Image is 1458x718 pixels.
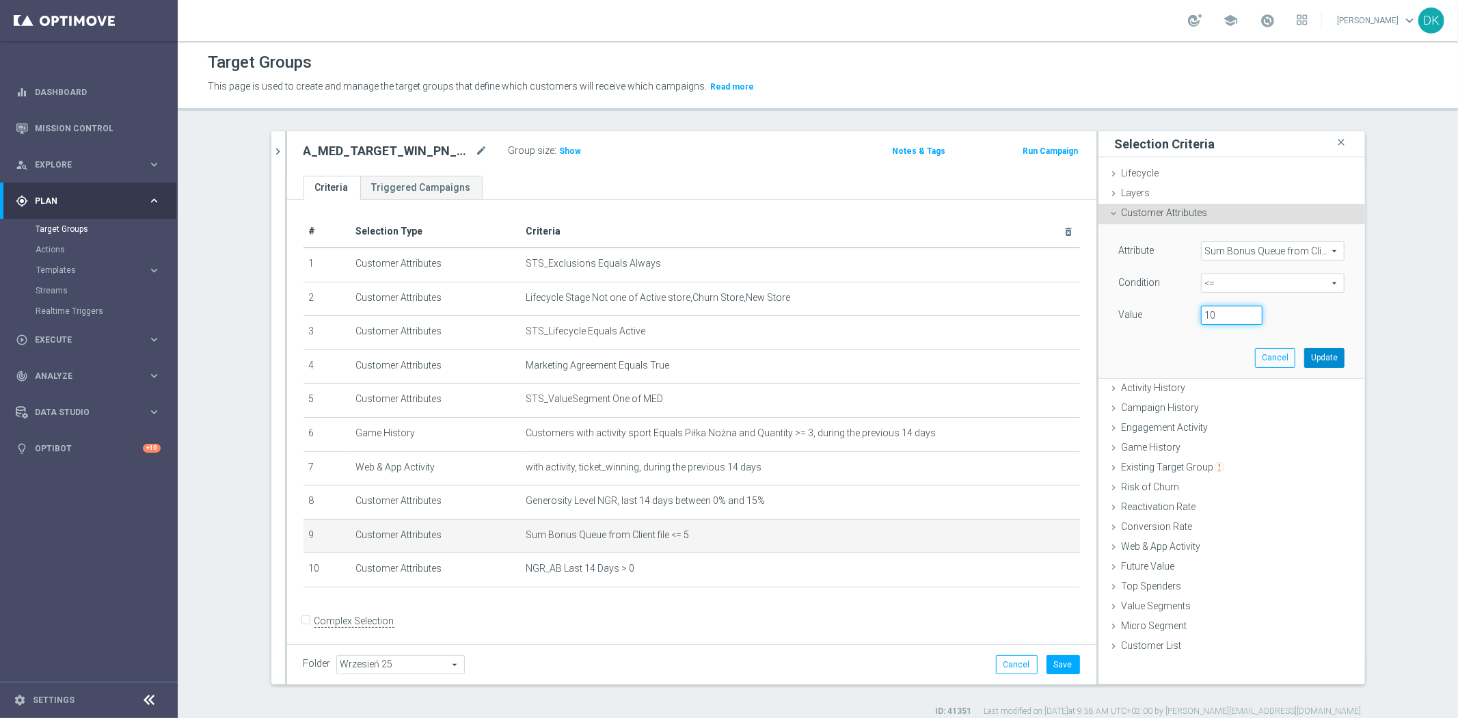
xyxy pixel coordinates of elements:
span: Criteria [526,226,561,237]
span: Conversion Rate [1122,521,1193,532]
i: keyboard_arrow_right [148,405,161,418]
td: 10 [303,553,350,587]
button: Cancel [1255,348,1295,367]
i: track_changes [16,370,28,382]
div: Actions [36,239,176,260]
span: Future Value [1122,561,1175,572]
span: Marketing Agreement Equals True [526,360,670,371]
a: Mission Control [35,110,161,146]
h2: A_MED_TARGET_WIN_PN_100_ZL_260925 [303,143,473,159]
label: ID: 41351 [936,706,972,717]
button: Mission Control [15,123,161,134]
div: Templates [36,266,148,274]
i: keyboard_arrow_right [148,158,161,171]
i: delete_forever [1064,226,1075,237]
span: Reactivation Rate [1122,501,1196,512]
div: Templates keyboard_arrow_right [36,265,161,276]
span: Lifecycle Stage Not one of Active store,Churn Store,New Store [526,292,791,304]
h3: Selection Criteria [1115,136,1215,152]
td: Customer Attributes [350,384,521,418]
span: Analyze [35,372,148,380]
td: Customer Attributes [350,553,521,587]
span: Value Segments [1122,600,1191,611]
td: Customer Attributes [350,248,521,282]
span: keyboard_arrow_down [1402,13,1417,28]
span: school [1223,13,1238,28]
span: Customer List [1122,640,1182,651]
span: Existing Target Group [1122,462,1224,473]
th: # [303,216,350,248]
span: Campaign History [1122,402,1200,413]
td: 1 [303,248,350,282]
span: STS_ValueSegment One of MED [526,393,664,405]
span: Micro Segment [1122,620,1187,631]
span: Lifecycle [1122,168,1159,178]
span: Engagement Activity [1122,422,1209,433]
a: Settings [33,696,75,704]
button: Run Campaign [1021,144,1079,159]
i: close [1335,133,1349,152]
span: Generosity Level NGR, last 14 days between 0% and 15% [526,495,766,507]
td: Web & App Activity [350,451,521,486]
button: chevron_right [271,131,285,172]
td: Customer Attributes [350,349,521,384]
i: play_circle_outline [16,334,28,346]
span: Customers with activity sport Equals Piłka Nożna and Quantity >= 3, during the previous 14 days [526,427,936,439]
a: Criteria [303,176,360,200]
td: 6 [303,417,350,451]
div: Data Studio keyboard_arrow_right [15,407,161,418]
div: Data Studio [16,406,148,418]
span: Risk of Churn [1122,481,1180,492]
div: Mission Control [16,110,161,146]
th: Selection Type [350,216,521,248]
span: Activity History [1122,382,1186,393]
td: Customer Attributes [350,316,521,350]
span: Customer Attributes [1122,207,1208,218]
i: gps_fixed [16,195,28,207]
a: Dashboard [35,74,161,110]
button: play_circle_outline Execute keyboard_arrow_right [15,334,161,345]
a: Realtime Triggers [36,306,142,317]
i: person_search [16,159,28,171]
span: Layers [1122,187,1150,198]
div: Optibot [16,430,161,466]
td: Customer Attributes [350,486,521,520]
div: Target Groups [36,219,176,239]
button: gps_fixed Plan keyboard_arrow_right [15,196,161,207]
i: keyboard_arrow_right [148,369,161,382]
button: Notes & Tags [891,144,947,159]
button: lightbulb Optibot +10 [15,443,161,454]
div: track_changes Analyze keyboard_arrow_right [15,371,161,382]
div: Analyze [16,370,148,382]
lable: Condition [1119,277,1161,288]
i: keyboard_arrow_right [148,333,161,346]
i: lightbulb [16,442,28,455]
div: Realtime Triggers [36,301,176,321]
button: Cancel [996,655,1038,674]
span: Sum Bonus Queue from Client file <= 5 [526,529,690,541]
span: Game History [1122,442,1181,453]
td: 4 [303,349,350,384]
div: Explore [16,159,148,171]
div: Templates [36,260,176,280]
i: mode_edit [476,143,488,159]
td: 3 [303,316,350,350]
button: equalizer Dashboard [15,87,161,98]
button: Update [1304,348,1345,367]
td: 9 [303,519,350,553]
span: This page is used to create and manage the target groups that define which customers will receive... [208,81,707,92]
label: Value [1119,308,1143,321]
a: Streams [36,285,142,296]
button: Read more [709,79,755,94]
span: Plan [35,197,148,205]
div: person_search Explore keyboard_arrow_right [15,159,161,170]
i: chevron_right [272,145,285,158]
span: Web & App Activity [1122,541,1201,552]
lable: Attribute [1119,245,1155,256]
td: Customer Attributes [350,519,521,553]
div: DK [1418,8,1444,34]
div: Dashboard [16,74,161,110]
